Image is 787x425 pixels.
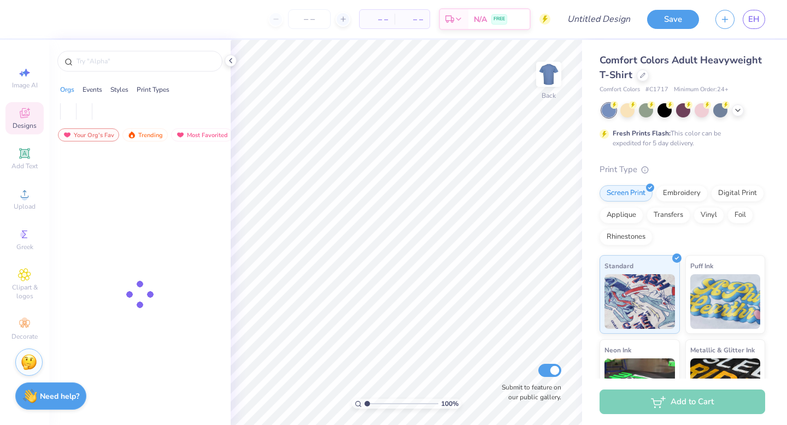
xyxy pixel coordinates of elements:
[171,128,233,141] div: Most Favorited
[40,391,79,402] strong: Need help?
[674,85,729,95] span: Minimum Order: 24 +
[13,121,37,130] span: Designs
[690,344,755,356] span: Metallic & Glitter Ink
[727,207,753,223] div: Foil
[647,10,699,29] button: Save
[63,131,72,139] img: most_fav.gif
[600,229,653,245] div: Rhinestones
[14,202,36,211] span: Upload
[288,9,331,29] input: – –
[494,15,505,23] span: FREE
[604,358,675,413] img: Neon Ink
[441,399,459,409] span: 100 %
[604,344,631,356] span: Neon Ink
[474,14,487,25] span: N/A
[127,131,136,139] img: trending.gif
[748,13,760,26] span: EH
[75,56,215,67] input: Try "Alpha"
[60,85,74,95] div: Orgs
[600,54,762,81] span: Comfort Colors Adult Heavyweight T-Shirt
[690,358,761,413] img: Metallic & Glitter Ink
[600,207,643,223] div: Applique
[690,274,761,329] img: Puff Ink
[604,274,675,329] img: Standard
[711,185,764,202] div: Digital Print
[690,260,713,271] span: Puff Ink
[604,260,633,271] span: Standard
[743,10,765,29] a: EH
[5,283,44,300] span: Clipart & logos
[16,243,33,251] span: Greek
[137,85,169,95] div: Print Types
[656,185,708,202] div: Embroidery
[366,14,388,25] span: – –
[645,85,668,95] span: # C1717
[122,128,168,141] div: Trending
[613,128,747,148] div: This color can be expedited for 5 day delivery.
[542,91,556,101] div: Back
[559,8,639,30] input: Untitled Design
[647,207,690,223] div: Transfers
[176,131,185,139] img: most_fav.gif
[600,85,640,95] span: Comfort Colors
[600,163,765,176] div: Print Type
[83,85,102,95] div: Events
[12,81,38,90] span: Image AI
[496,382,561,402] label: Submit to feature on our public gallery.
[401,14,423,25] span: – –
[11,162,38,170] span: Add Text
[58,128,119,141] div: Your Org's Fav
[694,207,724,223] div: Vinyl
[538,63,560,85] img: Back
[110,85,128,95] div: Styles
[613,129,671,138] strong: Fresh Prints Flash:
[600,185,653,202] div: Screen Print
[11,332,38,341] span: Decorate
